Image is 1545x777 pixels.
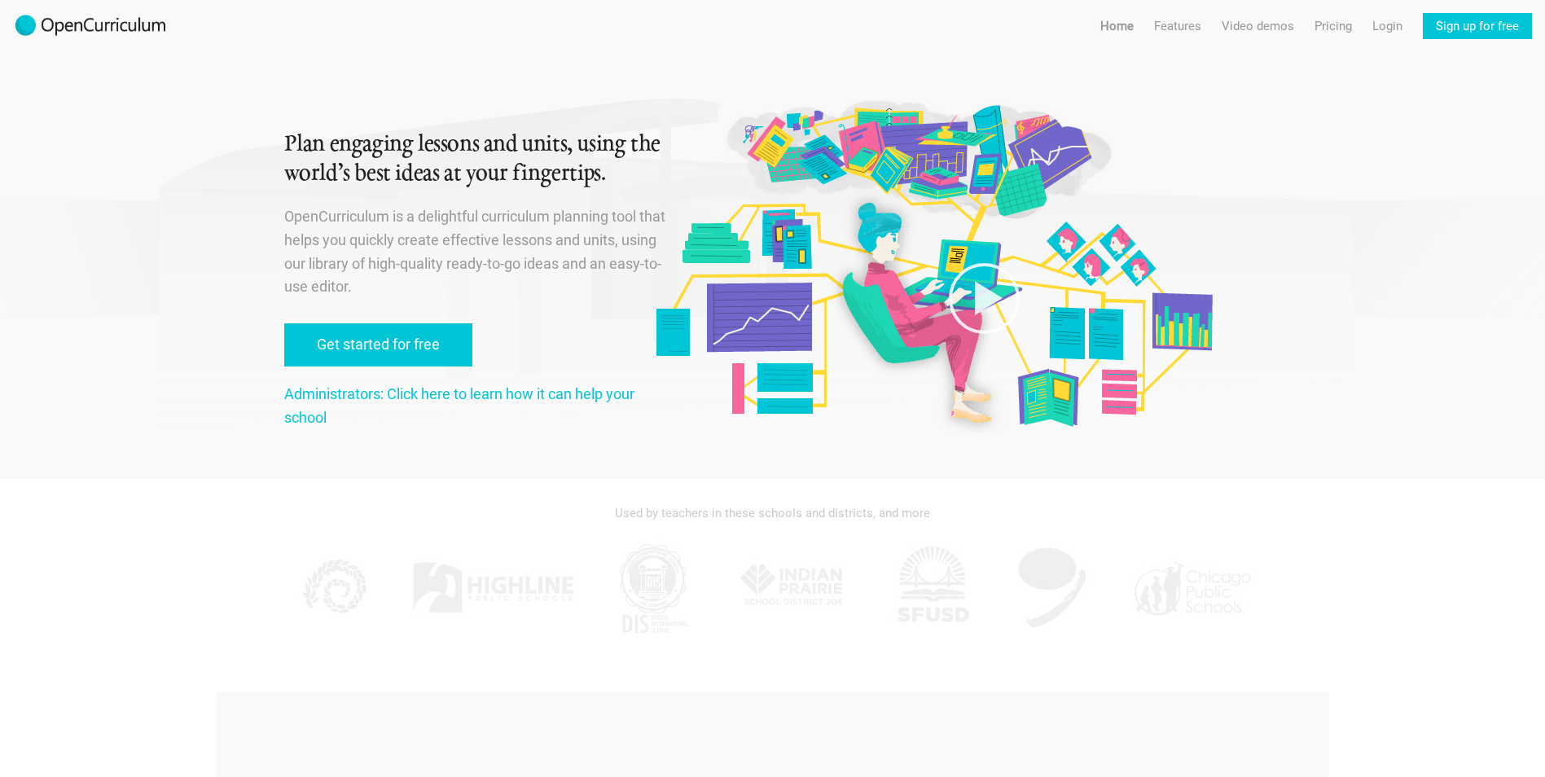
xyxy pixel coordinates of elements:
div: Used by teachers in these schools and districts, and more [284,495,1262,531]
a: Video demos [1222,13,1294,39]
img: KPPCS.jpg [292,539,374,637]
a: Pricing [1315,13,1352,39]
a: Login [1372,13,1402,39]
p: OpenCurriculum is a delightful curriculum planning tool that helps you quickly create effective l... [284,205,669,299]
img: DIS.jpg [612,539,694,637]
a: Home [1100,13,1134,39]
img: AGK.jpg [1012,539,1093,637]
img: CPS.jpg [1130,539,1253,637]
a: Features [1154,13,1201,39]
a: Administrators: Click here to learn how it can help your school [284,385,634,426]
a: Sign up for free [1423,13,1532,39]
img: Highline.jpg [411,539,574,637]
h1: Plan engaging lessons and units, using the world’s best ideas at your fingertips. [284,130,669,189]
img: 2017-logo-m.png [13,13,168,39]
img: Original illustration by Malisa Suchanya, Oakland, CA (malisasuchanya.com) [650,98,1217,432]
img: IPSD.jpg [731,539,854,637]
a: Get started for free [284,323,472,367]
img: SFUSD.jpg [892,539,973,637]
